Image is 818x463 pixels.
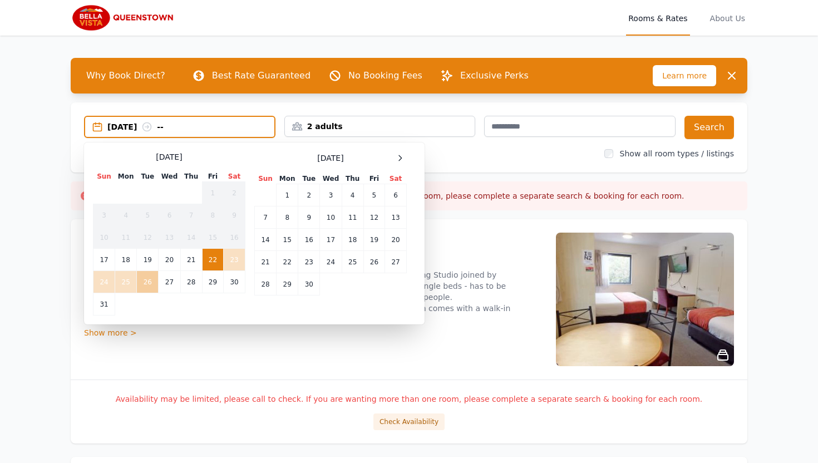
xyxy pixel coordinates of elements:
td: 15 [202,226,223,249]
td: 21 [180,249,202,271]
td: 30 [224,271,245,293]
td: 11 [115,226,137,249]
td: 31 [93,293,115,316]
td: 7 [255,206,277,229]
td: 3 [320,184,342,206]
td: 27 [159,271,180,293]
td: 26 [363,251,385,273]
img: Bella Vista Queenstown [71,4,178,31]
td: 4 [342,184,363,206]
td: 3 [93,204,115,226]
div: [DATE] -- [107,121,274,132]
td: 18 [115,249,137,271]
span: [DATE] [156,151,182,162]
td: 5 [137,204,159,226]
th: Tue [298,174,320,184]
th: Wed [320,174,342,184]
td: 28 [255,273,277,295]
td: 29 [277,273,298,295]
td: 2 [298,184,320,206]
button: Search [684,116,734,139]
th: Sat [385,174,407,184]
th: Thu [180,171,202,182]
span: [DATE] [317,152,343,164]
td: 13 [159,226,180,249]
td: 24 [93,271,115,293]
td: 17 [320,229,342,251]
td: 16 [224,226,245,249]
th: Fri [202,171,223,182]
td: 10 [320,206,342,229]
th: Wed [159,171,180,182]
p: No Booking Fees [348,69,422,82]
p: Exclusive Perks [460,69,529,82]
td: 19 [137,249,159,271]
td: 4 [115,204,137,226]
td: 6 [159,204,180,226]
td: 1 [277,184,298,206]
span: Learn more [653,65,716,86]
td: 30 [298,273,320,295]
td: 6 [385,184,407,206]
td: 15 [277,229,298,251]
td: 25 [342,251,363,273]
td: 23 [298,251,320,273]
td: 5 [363,184,385,206]
td: 18 [342,229,363,251]
th: Mon [277,174,298,184]
td: 24 [320,251,342,273]
td: 17 [93,249,115,271]
td: 20 [385,229,407,251]
p: Availability may be limited, please call to check. If you are wanting more than one room, please ... [84,393,734,405]
td: 22 [277,251,298,273]
td: 12 [363,206,385,229]
td: 23 [224,249,245,271]
td: 1 [202,182,223,204]
button: Check Availability [373,413,445,430]
td: 26 [137,271,159,293]
div: Show more > [84,327,543,338]
td: 22 [202,249,223,271]
td: 2 [224,182,245,204]
td: 9 [224,204,245,226]
td: 28 [180,271,202,293]
th: Fri [363,174,385,184]
td: 8 [277,206,298,229]
th: Sun [93,171,115,182]
td: 27 [385,251,407,273]
td: 20 [159,249,180,271]
td: 13 [385,206,407,229]
td: 12 [137,226,159,249]
td: 14 [180,226,202,249]
span: Why Book Direct? [77,65,174,87]
td: 14 [255,229,277,251]
th: Tue [137,171,159,182]
td: 9 [298,206,320,229]
th: Thu [342,174,363,184]
td: 10 [93,226,115,249]
th: Sun [255,174,277,184]
p: Best Rate Guaranteed [212,69,311,82]
td: 19 [363,229,385,251]
td: 8 [202,204,223,226]
td: 29 [202,271,223,293]
td: 25 [115,271,137,293]
label: Show all room types / listings [620,149,734,158]
td: 21 [255,251,277,273]
div: 2 adults [285,121,475,132]
td: 7 [180,204,202,226]
td: 16 [298,229,320,251]
td: 11 [342,206,363,229]
th: Sat [224,171,245,182]
th: Mon [115,171,137,182]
